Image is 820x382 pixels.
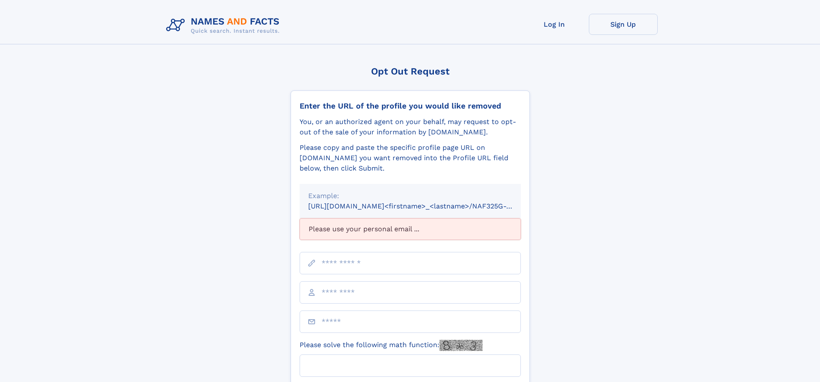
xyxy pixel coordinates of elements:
div: Example: [308,191,512,201]
img: Logo Names and Facts [163,14,287,37]
a: Log In [520,14,589,35]
div: Please copy and paste the specific profile page URL on [DOMAIN_NAME] you want removed into the Pr... [300,143,521,174]
div: Enter the URL of the profile you would like removed [300,101,521,111]
small: [URL][DOMAIN_NAME]<firstname>_<lastname>/NAF325G-xxxxxxxx [308,202,537,210]
div: Opt Out Request [291,66,530,77]
div: You, or an authorized agent on your behalf, may request to opt-out of the sale of your informatio... [300,117,521,137]
a: Sign Up [589,14,658,35]
label: Please solve the following math function: [300,340,483,351]
div: Please use your personal email ... [300,218,521,240]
